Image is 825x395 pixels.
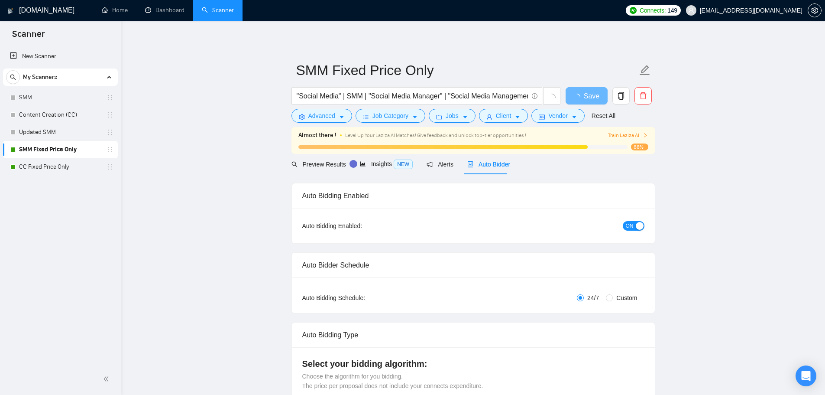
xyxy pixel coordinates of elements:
a: Updated SMM [19,124,101,141]
input: Search Freelance Jobs... [297,91,528,101]
span: idcard [539,114,545,120]
span: Jobs [446,111,459,121]
div: Auto Bidder Schedule [302,253,644,277]
a: dashboardDashboard [145,7,184,14]
button: Save [566,87,608,104]
span: user [688,7,694,13]
span: Auto Bidder [467,161,510,168]
span: ON [626,221,634,231]
span: Client [496,111,511,121]
button: folderJobscaret-down [429,109,476,123]
a: setting [808,7,822,14]
span: holder [107,94,113,101]
span: edit [639,65,650,76]
span: Vendor [548,111,567,121]
span: search [291,161,298,167]
li: My Scanners [3,69,118,176]
a: searchScanner [202,7,234,14]
span: delete [635,92,651,100]
div: Auto Bidding Enabled: [302,221,416,231]
span: search [6,74,19,80]
span: Alerts [427,161,453,168]
span: info-circle [532,93,537,99]
span: double-left [103,375,112,383]
span: caret-down [462,114,468,120]
span: setting [808,7,821,14]
button: Train Laziza AI [608,131,648,140]
span: folder [436,114,442,120]
span: loading [548,94,556,101]
a: SMM [19,89,101,106]
span: 149 [667,6,677,15]
span: holder [107,129,113,136]
div: Auto Bidding Type [302,323,644,347]
div: Open Intercom Messenger [796,366,816,386]
div: Auto Bidding Enabled [302,183,644,208]
span: Insights [360,160,413,167]
span: robot [467,161,473,167]
span: 88% [631,144,648,150]
a: New Scanner [10,48,111,65]
span: caret-down [339,114,345,120]
a: Reset All [592,111,615,121]
span: Advanced [308,111,335,121]
button: idcardVendorcaret-down [531,109,584,123]
button: search [6,70,20,84]
span: Scanner [5,28,52,46]
span: Job Category [372,111,408,121]
a: homeHome [102,7,128,14]
span: NEW [394,160,413,169]
span: right [643,133,648,138]
span: user [486,114,492,120]
button: userClientcaret-down [479,109,528,123]
a: Content Creation (CC) [19,106,101,124]
span: holder [107,111,113,118]
div: Tooltip anchor [349,160,357,168]
button: settingAdvancedcaret-down [291,109,352,123]
span: holder [107,146,113,153]
span: bars [363,114,369,120]
span: 24/7 [584,293,602,303]
img: upwork-logo.png [630,7,637,14]
button: delete [634,87,652,104]
span: loading [573,94,584,101]
button: copy [612,87,630,104]
button: barsJob Categorycaret-down [356,109,425,123]
a: CC Fixed Price Only [19,158,101,176]
a: SMM Fixed Price Only [19,141,101,158]
span: Level Up Your Laziza AI Matches! Give feedback and unlock top-tier opportunities ! [345,132,526,138]
span: Save [584,91,599,101]
span: Connects: [640,6,666,15]
span: caret-down [412,114,418,120]
span: area-chart [360,161,366,167]
span: caret-down [571,114,577,120]
h4: Select your bidding algorithm: [302,358,644,370]
span: caret-down [514,114,521,120]
input: Scanner name... [296,59,637,81]
span: Choose the algorithm for you bidding. The price per proposal does not include your connects expen... [302,373,483,389]
span: notification [427,161,433,167]
span: My Scanners [23,69,57,86]
span: Almost there ! [298,131,336,140]
span: holder [107,163,113,170]
div: Auto Bidding Schedule: [302,293,416,303]
img: logo [7,4,13,18]
span: Custom [613,293,641,303]
span: setting [299,114,305,120]
span: Preview Results [291,161,346,168]
span: copy [613,92,629,100]
button: setting [808,3,822,17]
li: New Scanner [3,48,118,65]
